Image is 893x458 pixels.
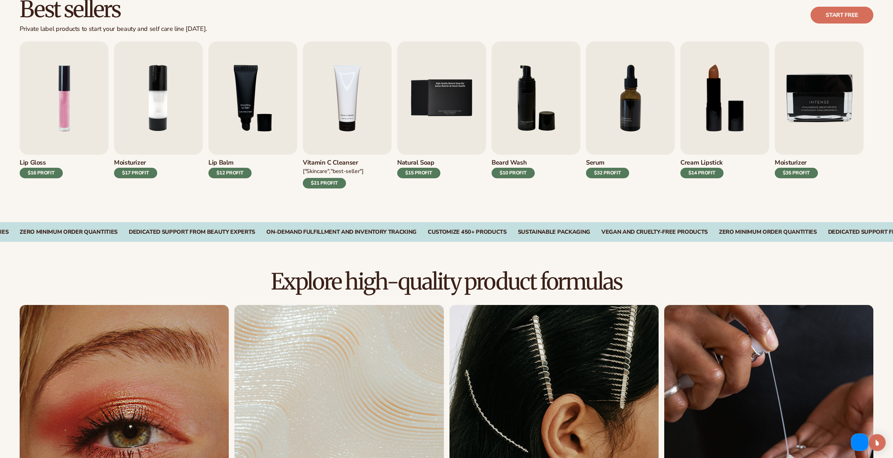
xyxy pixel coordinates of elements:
h3: Natural Soap [397,159,440,167]
div: Dedicated Support From Beauty Experts [129,229,255,235]
div: $12 PROFIT [208,168,252,178]
a: 6 / 9 [492,41,580,188]
a: 8 / 9 [680,41,769,188]
a: 4 / 9 [303,41,392,188]
div: $35 PROFIT [775,168,818,178]
h3: Serum [586,159,629,167]
div: ["Skincare","Best-seller"] [303,168,364,175]
div: $17 PROFIT [114,168,157,178]
a: 5 / 9 [397,41,486,188]
div: $14 PROFIT [680,168,724,178]
div: SUSTAINABLE PACKAGING [518,229,590,235]
h3: Lip Gloss [20,159,63,167]
a: Start free [811,7,873,24]
h3: Moisturizer [775,159,818,167]
div: On-Demand Fulfillment and Inventory Tracking [266,229,416,235]
div: ZERO MINIMUM ORDER QUANTITIES [719,229,817,235]
h2: Explore high-quality product formulas [20,270,873,293]
div: $16 PROFIT [20,168,63,178]
div: CUSTOMIZE 450+ PRODUCTS [428,229,507,235]
div: $21 PROFIT [303,178,346,188]
h3: Cream Lipstick [680,159,724,167]
a: 1 / 9 [20,41,108,188]
div: $10 PROFIT [492,168,535,178]
div: $32 PROFIT [586,168,629,178]
h3: Lip Balm [208,159,252,167]
div: VEGAN AND CRUELTY-FREE PRODUCTS [601,229,708,235]
div: $15 PROFIT [397,168,440,178]
h3: Moisturizer [114,159,157,167]
h3: Vitamin C Cleanser [303,159,364,167]
a: 3 / 9 [208,41,297,188]
a: 7 / 9 [586,41,675,188]
h3: Beard Wash [492,159,535,167]
div: Private label products to start your beauty and self care line [DATE]. [20,25,207,33]
div: Zero Minimum Order QuantitieS [20,229,118,235]
a: 2 / 9 [114,41,203,188]
div: Open Intercom Messenger [869,434,886,451]
a: 9 / 9 [775,41,864,188]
